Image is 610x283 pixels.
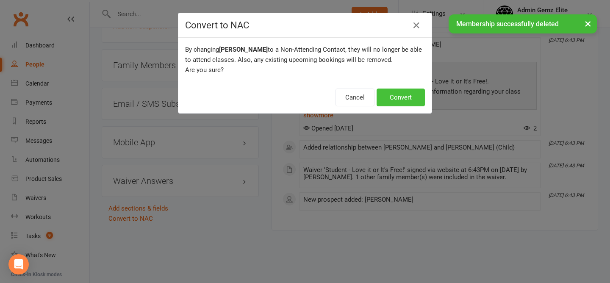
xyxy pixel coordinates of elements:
button: Cancel [335,89,374,106]
b: [PERSON_NAME] [219,46,268,53]
button: × [580,14,596,33]
button: Convert [377,89,425,106]
div: Open Intercom Messenger [8,254,29,275]
div: By changing to a Non-Attending Contact, they will no longer be able to attend classes. Also, any ... [178,38,432,82]
div: Membership successfully deleted [449,14,597,33]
